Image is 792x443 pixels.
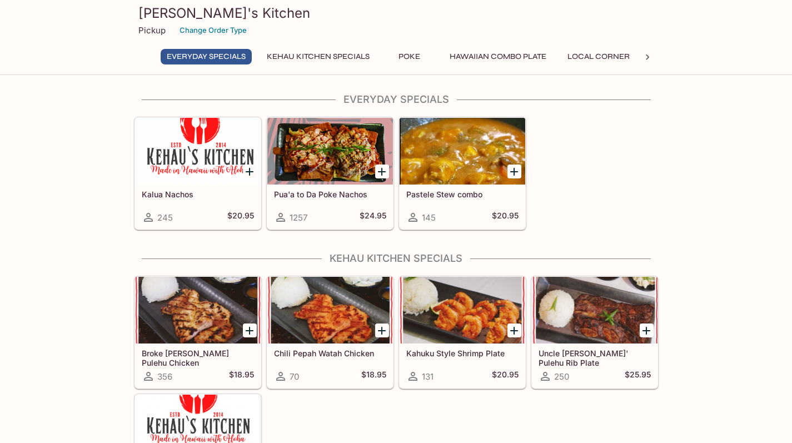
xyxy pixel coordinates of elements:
[134,93,659,106] h4: Everyday Specials
[267,117,393,230] a: Pua'a to Da Poke Nachos1257$24.95
[406,190,519,199] h5: Pastele Stew combo
[157,371,172,382] span: 356
[138,4,654,22] h3: [PERSON_NAME]'s Kitchen
[135,277,261,344] div: Broke Da Mouth Pulehu Chicken
[375,165,389,178] button: Add Pua'a to Da Poke Nachos
[400,277,525,344] div: Kahuku Style Shrimp Plate
[385,49,435,64] button: Poke
[227,211,254,224] h5: $20.95
[290,371,299,382] span: 70
[360,211,386,224] h5: $24.95
[142,190,254,199] h5: Kalua Nachos
[267,118,393,185] div: Pua'a to Da Poke Nachos
[492,211,519,224] h5: $20.95
[161,49,252,64] button: Everyday Specials
[625,370,651,383] h5: $25.95
[444,49,552,64] button: Hawaiian Combo Plate
[539,349,651,367] h5: Uncle [PERSON_NAME]' Pulehu Rib Plate
[531,276,658,389] a: Uncle [PERSON_NAME]' Pulehu Rib Plate250$25.95
[399,276,526,389] a: Kahuku Style Shrimp Plate131$20.95
[561,49,636,64] button: Local Corner
[406,349,519,358] h5: Kahuku Style Shrimp Plate
[243,165,257,178] button: Add Kalua Nachos
[400,118,525,185] div: Pastele Stew combo
[640,323,654,337] button: Add Uncle Dennis' Pulehu Rib Plate
[290,212,307,223] span: 1257
[375,323,389,337] button: Add Chili Pepah Watah Chicken
[267,276,393,389] a: Chili Pepah Watah Chicken70$18.95
[422,371,434,382] span: 131
[507,165,521,178] button: Add Pastele Stew combo
[267,277,393,344] div: Chili Pepah Watah Chicken
[492,370,519,383] h5: $20.95
[243,323,257,337] button: Add Broke Da Mouth Pulehu Chicken
[532,277,657,344] div: Uncle Dennis' Pulehu Rib Plate
[175,22,252,39] button: Change Order Type
[157,212,173,223] span: 245
[135,117,261,230] a: Kalua Nachos245$20.95
[361,370,386,383] h5: $18.95
[399,117,526,230] a: Pastele Stew combo145$20.95
[274,190,386,199] h5: Pua'a to Da Poke Nachos
[422,212,436,223] span: 145
[554,371,569,382] span: 250
[135,118,261,185] div: Kalua Nachos
[229,370,254,383] h5: $18.95
[134,252,659,265] h4: Kehau Kitchen Specials
[507,323,521,337] button: Add Kahuku Style Shrimp Plate
[142,349,254,367] h5: Broke [PERSON_NAME] Pulehu Chicken
[274,349,386,358] h5: Chili Pepah Watah Chicken
[261,49,376,64] button: Kehau Kitchen Specials
[135,276,261,389] a: Broke [PERSON_NAME] Pulehu Chicken356$18.95
[138,25,166,36] p: Pickup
